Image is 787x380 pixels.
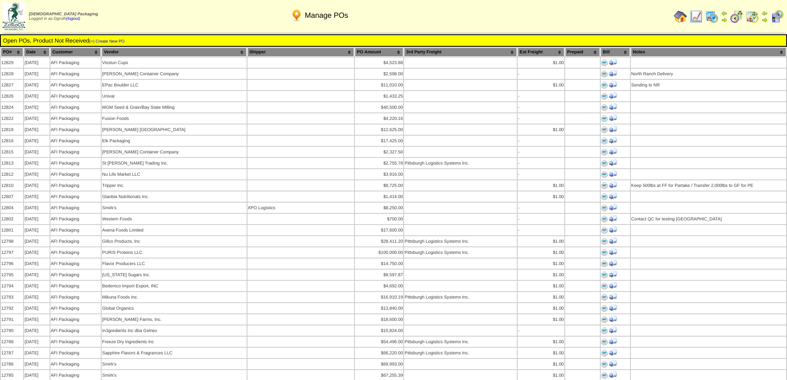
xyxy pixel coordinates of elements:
[355,48,403,57] th: PO Amount
[601,60,608,66] img: Print
[609,147,617,155] img: Print Receiving Document
[24,325,49,336] td: [DATE]
[24,303,49,313] td: [DATE]
[721,17,728,23] img: arrowright.gif
[66,17,80,21] a: (logout)
[24,48,49,57] th: Date
[518,147,564,157] td: -
[518,261,564,266] div: $1.00
[404,348,516,358] td: Pittsburgh Logistics Systems Inc.
[518,306,564,311] div: $1.00
[518,203,564,213] td: -
[1,147,23,157] td: 12815
[24,80,49,90] td: [DATE]
[609,192,617,200] img: Print Receiving Document
[518,214,564,224] td: -
[601,194,608,200] img: Print
[518,48,564,57] th: Est Freight
[518,83,564,88] div: $1.00
[518,284,564,289] div: $1.00
[29,12,98,17] span: [DEMOGRAPHIC_DATA] Packaging
[24,359,49,369] td: [DATE]
[24,191,49,202] td: [DATE]
[770,10,784,23] img: calendarcustomer.gif
[50,270,101,280] td: AFI Packaging
[705,10,718,23] img: calendarprod.gif
[601,361,608,368] img: Print
[102,214,246,224] td: Western Foods
[518,225,564,235] td: -
[609,292,617,301] img: Print Receiving Document
[29,12,98,21] span: Logged in as Dgroth
[518,169,564,179] td: -
[50,69,101,79] td: AFI Packaging
[50,180,101,191] td: AFI Packaging
[404,158,516,168] td: Pittsburgh Logistics Systems Inc.
[50,325,101,336] td: AFI Packaging
[355,105,403,110] div: $40,500.00
[609,125,617,133] img: Print Receiving Document
[50,57,101,68] td: AFI Packaging
[355,72,403,76] div: $2,598.00
[631,214,786,224] td: Contact QC for testing [GEOGRAPHIC_DATA]
[355,373,403,378] div: $67,255.39
[601,104,608,111] img: Print
[102,113,246,124] td: Fusion Foods
[1,113,23,124] td: 12822
[1,203,23,213] td: 12804
[404,48,516,57] th: 3rd Party Freight
[404,247,516,258] td: Pittsburgh Logistics Systems Inc.
[601,316,608,323] img: Print
[1,225,23,235] td: 12801
[1,281,23,291] td: 12794
[50,102,101,112] td: AFI Packaging
[24,102,49,112] td: [DATE]
[102,292,246,302] td: Mikuna Foods Inc.
[518,239,564,244] div: $1.00
[601,272,608,278] img: Print
[404,337,516,347] td: Pittsburgh Logistics Systems Inc.
[1,191,23,202] td: 12807
[102,225,246,235] td: Avena Foods Limited
[102,191,246,202] td: Glanbia Nutritionals Inc.
[609,281,617,289] img: Print Receiving Document
[102,359,246,369] td: Smirk's
[290,9,303,22] img: po.png
[2,2,25,30] img: zoroco-logo-small.webp
[609,359,617,368] img: Print Receiving Document
[50,292,101,302] td: AFI Packaging
[355,217,403,222] div: $700.00
[690,10,703,23] img: line_graph.gif
[631,80,786,90] td: Sending to NR
[24,281,49,291] td: [DATE]
[50,314,101,325] td: AFI Packaging
[24,57,49,68] td: [DATE]
[102,258,246,269] td: Flavor Producers LLC
[24,147,49,157] td: [DATE]
[24,337,49,347] td: [DATE]
[518,136,564,146] td: -
[601,182,608,189] img: Print
[50,225,101,235] td: AFI Packaging
[730,10,743,23] img: calendarblend.gif
[518,183,564,188] div: $1.00
[355,161,403,166] div: $2,755.78
[50,191,101,202] td: AFI Packaging
[355,127,403,132] div: $12,625.00
[50,348,101,358] td: AFI Packaging
[721,10,728,17] img: arrowleft.gif
[609,80,617,88] img: Print Receiving Document
[355,295,403,300] div: $16,910.19
[102,180,246,191] td: Tripper Inc.
[1,303,23,313] td: 12792
[1,247,23,258] td: 12797
[24,169,49,179] td: [DATE]
[609,69,617,77] img: Print Receiving Document
[601,249,608,256] img: Print
[24,180,49,191] td: [DATE]
[355,261,403,266] div: $14,750.00
[565,48,600,57] th: Prepaid
[601,171,608,178] img: Print
[102,325,246,336] td: In3gredients Inc dba Gelnex
[404,292,516,302] td: Pittsburgh Logistics Systems Inc.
